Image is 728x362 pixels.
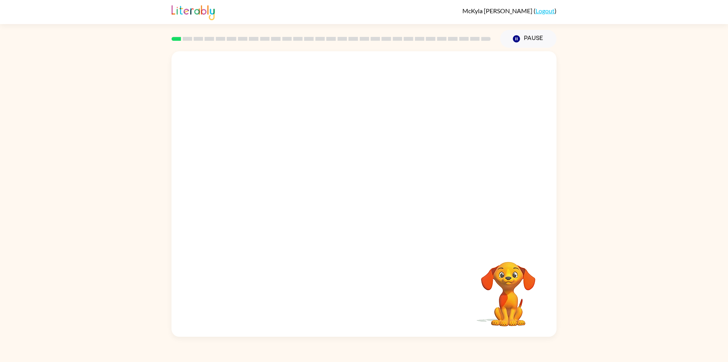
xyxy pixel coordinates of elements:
[462,7,534,14] span: McKyla [PERSON_NAME]
[171,3,215,20] img: Literably
[462,7,556,14] div: ( )
[469,250,547,327] video: Your browser must support playing .mp4 files to use Literably. Please try using another browser.
[535,7,555,14] a: Logout
[500,30,556,48] button: Pause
